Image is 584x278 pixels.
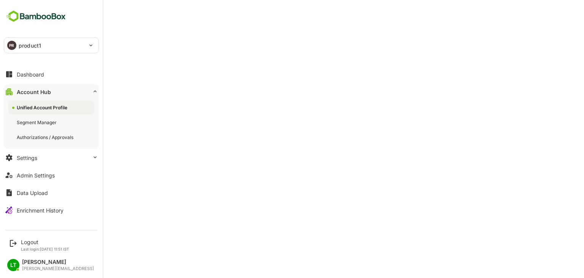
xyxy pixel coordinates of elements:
[21,247,69,251] p: Last login: [DATE] 11:51 IST
[4,203,99,218] button: Enrichment History
[4,168,99,183] button: Admin Settings
[19,42,41,50] p: product1
[17,104,69,111] div: Unified Account Profile
[4,67,99,82] button: Dashboard
[7,259,19,271] div: LT
[4,185,99,200] button: Data Upload
[21,239,69,245] div: Logout
[17,155,37,161] div: Settings
[17,190,48,196] div: Data Upload
[22,266,94,271] div: [PERSON_NAME][EMAIL_ADDRESS]
[17,89,51,95] div: Account Hub
[17,134,75,141] div: Authorizations / Approvals
[17,172,55,179] div: Admin Settings
[4,9,68,24] img: BambooboxFullLogoMark.5f36c76dfaba33ec1ec1367b70bb1252.svg
[17,207,63,214] div: Enrichment History
[17,119,58,126] div: Segment Manager
[7,41,16,50] div: PR
[17,71,44,78] div: Dashboard
[4,38,98,53] div: PRproduct1
[22,259,94,265] div: [PERSON_NAME]
[4,84,99,99] button: Account Hub
[4,150,99,165] button: Settings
